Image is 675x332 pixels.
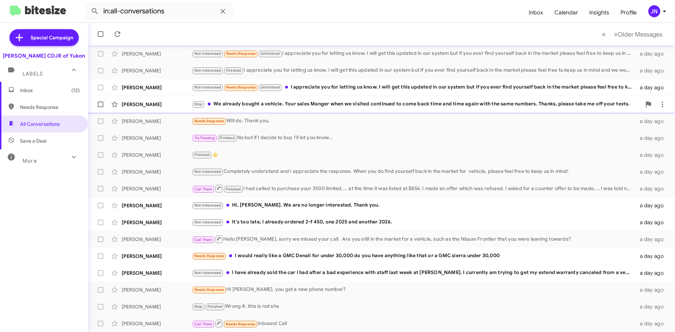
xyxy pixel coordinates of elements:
[615,2,642,23] a: Profile
[194,187,213,191] span: Call Them
[122,303,192,310] div: [PERSON_NAME]
[9,29,79,46] a: Special Campaign
[194,119,224,123] span: Needs Response
[636,84,669,91] div: a day ago
[192,302,636,311] div: Wrong #, this is not she
[192,235,636,243] div: Hello [PERSON_NAME], sorry we missed your call. Are you still in the market for a vehicle, such a...
[192,100,641,108] div: We already bought a vehicle. Your sales Manger when we visited continued to come back time and ti...
[192,218,636,226] div: It's too late, I already ordered 2-f 450, one 2025 and another 2026.
[614,30,618,39] span: »
[636,303,669,310] div: a day ago
[194,102,203,106] span: Stop
[192,117,636,125] div: Will do. Thank you.
[636,185,669,192] div: a day ago
[598,27,610,41] button: Previous
[648,5,660,17] div: JN
[192,66,636,74] div: I appreciate you for letting us know. I will get this updated in our system but if you ever find ...
[261,51,280,56] span: Unfinished
[636,320,669,327] div: a day ago
[122,118,192,125] div: [PERSON_NAME]
[192,252,636,260] div: I would really like a GMC Denali for under 30,000 do you have anything like that or a GMC sierra ...
[194,68,221,73] span: Not-Interested
[122,168,192,175] div: [PERSON_NAME]
[226,322,256,326] span: Needs Response
[192,184,636,193] div: I had called to purchase your 3500 limited.... at the time it was listed at $85k. I made an offer...
[192,201,636,209] div: Hi, [PERSON_NAME]. We are no longer interested. Thank you.
[192,134,636,142] div: No but if I decide to buy I'll let you know...
[636,236,669,243] div: a day ago
[194,203,221,208] span: Not-Interested
[192,151,636,159] div: 👍
[122,84,192,91] div: [PERSON_NAME]
[636,50,669,57] div: a day ago
[194,304,203,309] span: Stop
[122,50,192,57] div: [PERSON_NAME]
[194,136,215,140] span: Try Pausing
[618,31,662,38] span: Older Messages
[194,85,221,90] span: Not-Interested
[194,152,210,157] span: Finished
[20,87,80,94] span: Inbox
[226,51,256,56] span: Needs Response
[20,137,46,144] span: Save a Deal
[636,219,669,226] div: a day ago
[122,236,192,243] div: [PERSON_NAME]
[194,254,224,258] span: Needs Response
[122,286,192,293] div: [PERSON_NAME]
[22,158,37,164] span: More
[219,136,235,140] span: Finished
[226,187,241,191] span: Finished
[207,304,223,309] span: Finished
[636,118,669,125] div: a day ago
[22,71,43,77] span: Labels
[122,151,192,158] div: [PERSON_NAME]
[549,2,584,23] a: Calendar
[192,286,636,294] div: Hi [PERSON_NAME], you get a new phone number?
[122,135,192,142] div: [PERSON_NAME]
[226,68,242,73] span: Finished
[71,87,80,94] span: (12)
[636,286,669,293] div: a day ago
[636,269,669,276] div: a day ago
[194,287,224,292] span: Needs Response
[636,67,669,74] div: a day ago
[31,34,73,41] span: Special Campaign
[122,269,192,276] div: [PERSON_NAME]
[636,202,669,209] div: a day ago
[192,269,636,277] div: I have already sold the car I had after a bad experience with staff last week at [PERSON_NAME]. I...
[194,220,221,224] span: Not-Interested
[194,322,213,326] span: Call Them
[122,185,192,192] div: [PERSON_NAME]
[226,85,256,90] span: Needs Response
[636,135,669,142] div: a day ago
[523,2,549,23] a: Inbox
[194,169,221,174] span: Not-Interested
[20,104,80,111] span: Needs Response
[194,237,213,242] span: Call Them
[192,83,636,91] div: I appreciate you for letting us know. I will get this updated in our system but if you ever find ...
[122,253,192,260] div: [PERSON_NAME]
[122,219,192,226] div: [PERSON_NAME]
[85,3,233,20] input: Search
[642,5,667,17] button: JN
[602,30,606,39] span: «
[194,271,221,275] span: Not-Interested
[192,319,636,328] div: Inbound Call
[598,27,667,41] nav: Page navigation example
[3,52,85,59] div: [PERSON_NAME] CDJR of Yukon
[192,168,636,176] div: Completely understand and I appreciate the response. When you do find yourself back in the market...
[122,101,192,108] div: [PERSON_NAME]
[636,253,669,260] div: a day ago
[261,85,280,90] span: Unfinished
[584,2,615,23] a: Insights
[636,168,669,175] div: a day ago
[122,320,192,327] div: [PERSON_NAME]
[192,50,636,58] div: I appreciate you for letting us know. I will get this updated in our system but if you ever find ...
[194,51,221,56] span: Not-Interested
[636,151,669,158] div: a day ago
[122,202,192,209] div: [PERSON_NAME]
